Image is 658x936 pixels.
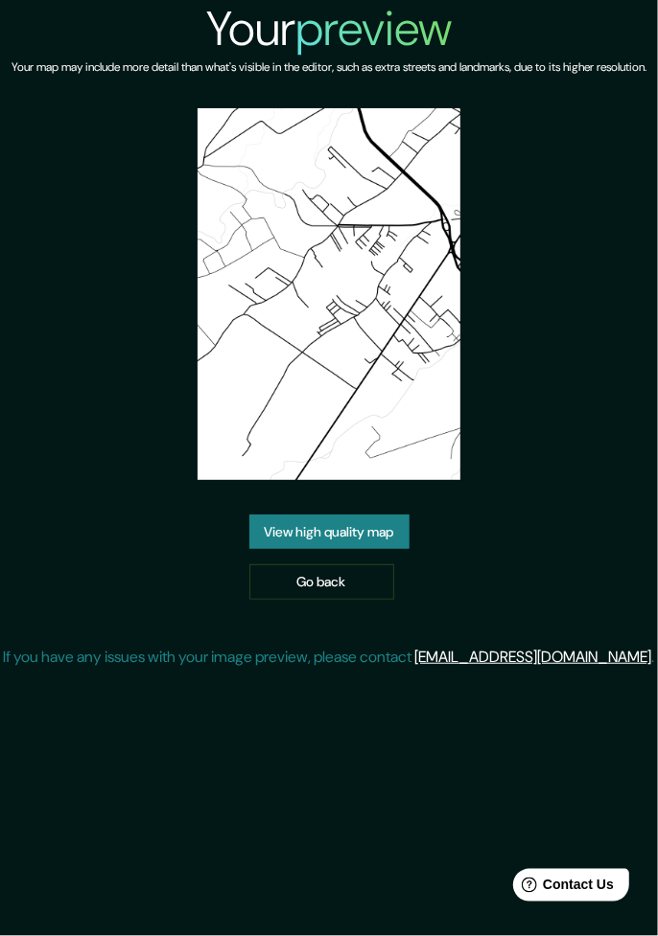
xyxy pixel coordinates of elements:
iframe: Help widget launcher [487,861,637,915]
a: [EMAIL_ADDRESS][DOMAIN_NAME] [415,647,652,667]
h6: Your map may include more detail than what's visible in the editor, such as extra streets and lan... [12,57,646,78]
img: created-map-preview [198,108,460,480]
a: View high quality map [249,514,410,550]
a: Go back [249,564,394,600]
p: If you have any issues with your image preview, please contact . [4,646,655,669]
